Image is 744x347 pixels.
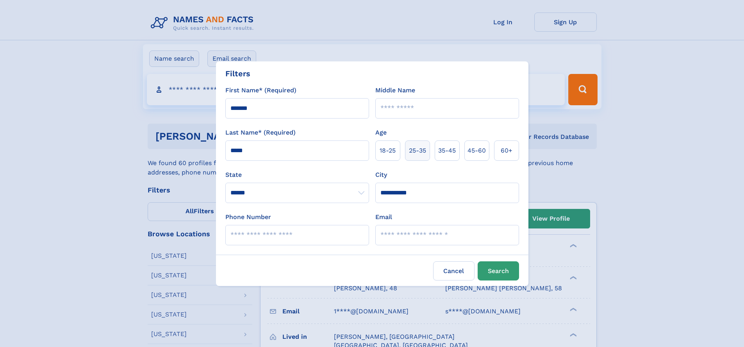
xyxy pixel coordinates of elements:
[478,261,519,280] button: Search
[225,212,271,222] label: Phone Number
[433,261,475,280] label: Cancel
[467,146,486,155] span: 45‑60
[380,146,396,155] span: 18‑25
[225,68,250,79] div: Filters
[225,170,369,180] label: State
[501,146,512,155] span: 60+
[375,170,387,180] label: City
[225,86,296,95] label: First Name* (Required)
[225,128,296,137] label: Last Name* (Required)
[375,212,392,222] label: Email
[438,146,456,155] span: 35‑45
[409,146,426,155] span: 25‑35
[375,128,387,137] label: Age
[375,86,415,95] label: Middle Name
